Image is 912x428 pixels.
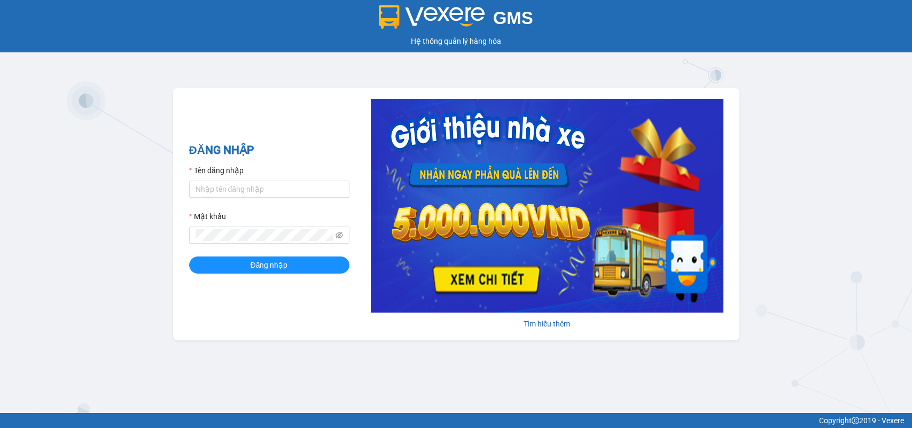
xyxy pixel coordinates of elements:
button: Đăng nhập [189,256,349,274]
label: Tên đăng nhập [189,165,244,176]
span: copyright [852,417,859,424]
span: Đăng nhập [251,259,288,271]
div: Tìm hiểu thêm [371,318,723,330]
img: logo 2 [379,5,485,29]
input: Tên đăng nhập [189,181,349,198]
input: Mật khẩu [196,229,333,241]
div: Hệ thống quản lý hàng hóa [3,35,909,47]
span: eye-invisible [336,231,343,239]
h2: ĐĂNG NHẬP [189,142,349,159]
label: Mật khẩu [189,211,226,222]
a: GMS [379,16,533,25]
span: GMS [493,8,533,28]
div: Copyright 2019 - Vexere [8,415,904,426]
img: banner-0 [371,99,723,313]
